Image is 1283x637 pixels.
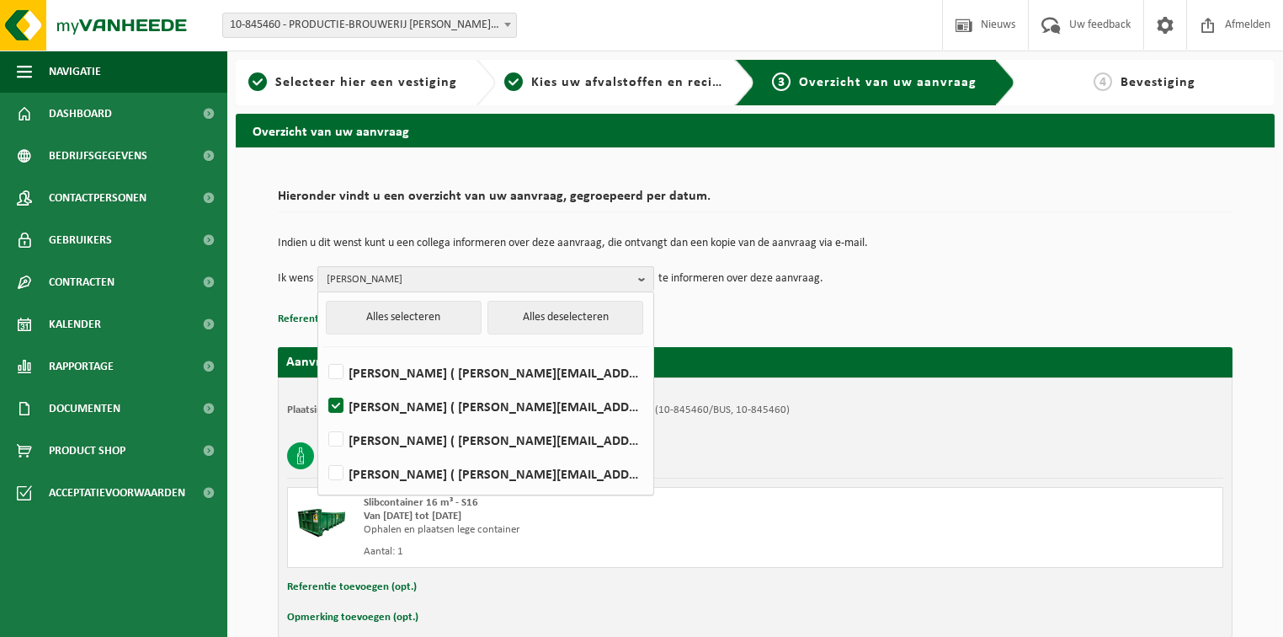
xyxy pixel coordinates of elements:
[49,51,101,93] span: Navigatie
[325,360,645,385] label: [PERSON_NAME] ( [PERSON_NAME][EMAIL_ADDRESS][DOMAIN_NAME] )
[327,267,631,292] span: [PERSON_NAME]
[278,238,1232,249] p: Indien u dit wenst kunt u een collega informeren over deze aanvraag, die ontvangt dan een kopie v...
[287,607,418,629] button: Opmerking toevoegen (opt.)
[49,261,114,303] span: Contracten
[364,511,461,522] strong: Van [DATE] tot [DATE]
[248,72,267,91] span: 1
[364,497,478,508] span: Slibcontainer 16 m³ - S16
[278,190,1232,212] h2: Hieronder vindt u een overzicht van uw aanvraag, gegroepeerd per datum.
[296,496,347,547] img: HK-XS-16-GN-00.png
[278,308,407,330] button: Referentie toevoegen (opt.)
[325,427,645,452] label: [PERSON_NAME] ( [PERSON_NAME][EMAIL_ADDRESS][DOMAIN_NAME] )
[286,356,413,369] strong: Aanvraag voor [DATE]
[49,135,147,177] span: Bedrijfsgegevens
[325,393,645,419] label: [PERSON_NAME] ( [PERSON_NAME][EMAIL_ADDRESS][DOMAIN_NAME] )
[326,301,482,335] button: Alles selecteren
[244,72,462,93] a: 1Selecteer hier een vestiging
[364,545,823,559] div: Aantal: 1
[223,13,516,37] span: 10-845460 - PRODUCTIE-BROUWERIJ OMER VANDER GHINSTE - BELLEGEM
[49,430,125,472] span: Product Shop
[364,523,823,537] div: Ophalen en plaatsen lege container
[799,76,977,89] span: Overzicht van uw aanvraag
[317,266,654,292] button: [PERSON_NAME]
[487,301,643,335] button: Alles deselecteren
[222,13,517,38] span: 10-845460 - PRODUCTIE-BROUWERIJ OMER VANDER GHINSTE - BELLEGEM
[504,72,722,93] a: 2Kies uw afvalstoffen en recipiënten
[1121,76,1195,89] span: Bevestiging
[236,114,1275,147] h2: Overzicht van uw aanvraag
[49,345,114,388] span: Rapportage
[658,266,823,292] p: te informeren over deze aanvraag.
[287,404,360,415] strong: Plaatsingsadres:
[278,266,313,292] p: Ik wens
[49,177,146,219] span: Contactpersonen
[49,388,120,430] span: Documenten
[275,76,457,89] span: Selecteer hier een vestiging
[325,461,645,486] label: [PERSON_NAME] ( [PERSON_NAME][EMAIL_ADDRESS][DOMAIN_NAME] )
[504,72,523,91] span: 2
[772,72,791,91] span: 3
[49,219,112,261] span: Gebruikers
[531,76,763,89] span: Kies uw afvalstoffen en recipiënten
[49,303,101,345] span: Kalender
[1094,72,1112,91] span: 4
[49,93,112,135] span: Dashboard
[49,472,185,514] span: Acceptatievoorwaarden
[287,576,417,598] button: Referentie toevoegen (opt.)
